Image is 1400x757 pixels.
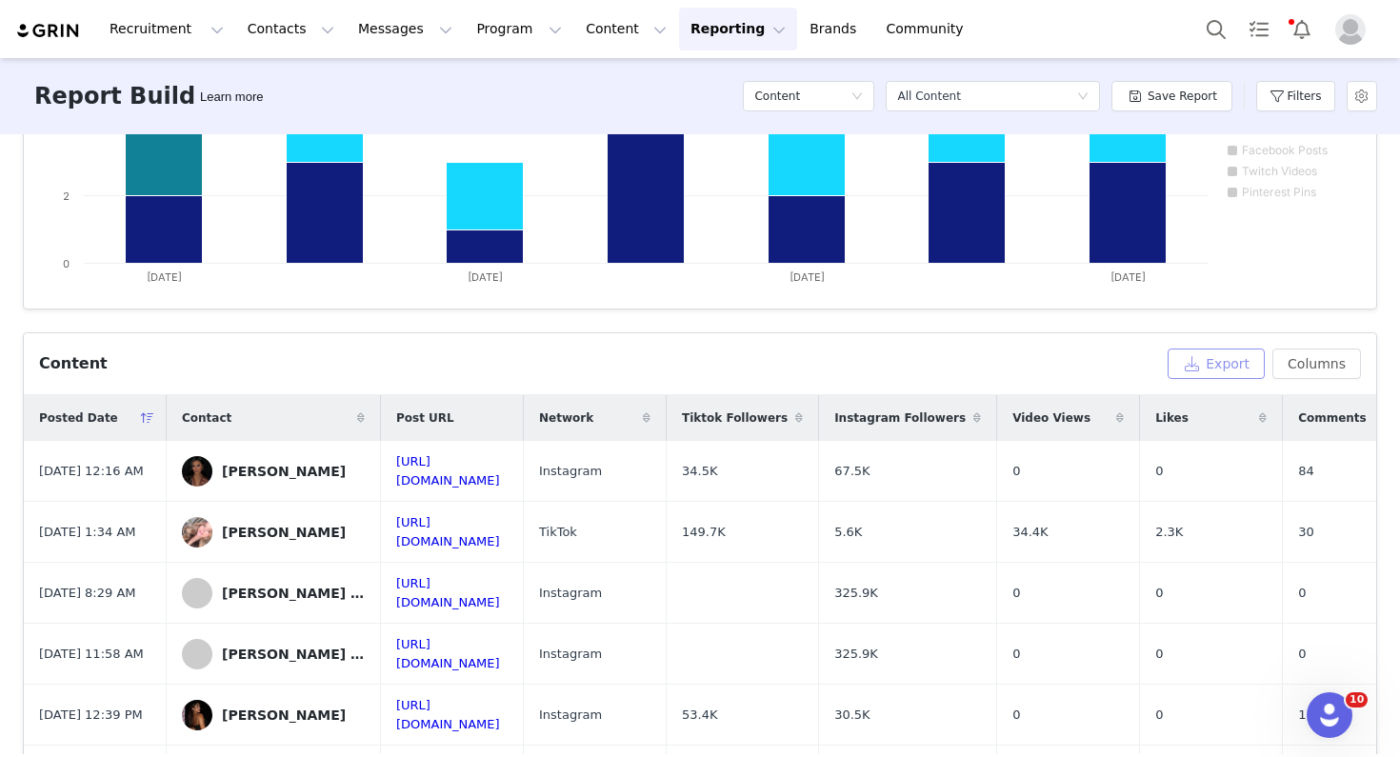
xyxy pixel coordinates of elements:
span: Instagram [539,584,602,603]
div: Tooltip anchor [196,88,267,107]
span: 53.4K [682,706,717,725]
span: 11 [1298,706,1314,725]
a: [PERSON_NAME] [182,517,365,548]
img: grin logo [15,22,82,40]
i: icon: down [1077,90,1089,104]
span: 325.9K [834,645,878,664]
span: Instagram [539,462,602,481]
span: TikTok [539,523,577,542]
button: Recruitment [98,8,235,50]
span: Tiktok Followers [682,409,788,427]
a: [URL][DOMAIN_NAME] [396,698,500,731]
span: Instagram Followers [834,409,966,427]
div: All Content [897,82,960,110]
a: [URL][DOMAIN_NAME] [396,576,500,609]
button: Search [1195,8,1237,50]
iframe: Intercom live chat [1307,692,1352,738]
button: Notifications [1281,8,1323,50]
div: Content [39,352,108,375]
h3: Report Builder [34,79,222,113]
span: 30 [1298,523,1314,542]
button: Profile [1324,14,1385,45]
span: Posted Date [39,409,118,427]
button: Reporting [679,8,797,50]
text: Facebook Posts [1242,143,1328,157]
img: 00388a4b-bed6-40d9-b1f9-d866f78bce11.jpg [182,700,212,730]
span: 325.9K [834,584,878,603]
span: Comments [1298,409,1367,427]
a: [PERSON_NAME] [PERSON_NAME] [182,578,365,608]
div: [PERSON_NAME] [222,707,346,723]
span: [DATE] 8:29 AM [39,584,136,603]
h5: Content [754,82,800,110]
span: 0 [1012,462,1020,481]
span: 0 [1012,645,1020,664]
span: 84 [1298,462,1314,481]
span: 10 [1346,692,1368,707]
span: 0 [1012,706,1020,725]
div: [PERSON_NAME] [PERSON_NAME] [222,586,365,601]
a: [URL][DOMAIN_NAME] [396,637,500,670]
text: Twitch Videos [1242,164,1317,178]
span: 0 [1155,645,1163,664]
span: [DATE] 1:34 AM [39,523,136,542]
button: Columns [1272,349,1361,379]
i: icon: down [851,90,863,104]
span: Instagram [539,645,602,664]
button: Program [465,8,573,50]
a: Brands [798,8,873,50]
text: [DATE] [790,270,825,284]
span: 0 [1298,584,1306,603]
span: 149.7K [682,523,726,542]
img: c45499d0-9031-4ba7-b3e7-c966f5a840b5.jpg [182,456,212,487]
span: [DATE] 11:58 AM [39,645,144,664]
text: [DATE] [1110,270,1146,284]
span: 5.6K [834,523,862,542]
a: [PERSON_NAME] [182,456,365,487]
text: [DATE] [468,270,503,284]
span: Likes [1155,409,1189,427]
a: Tasks [1238,8,1280,50]
span: Contact [182,409,231,427]
span: 30.5K [834,706,870,725]
text: 2 [63,189,70,203]
span: 0 [1155,584,1163,603]
text: [DATE] [147,270,182,284]
button: Messages [347,8,464,50]
span: Instagram [539,706,602,725]
button: Contacts [236,8,346,50]
button: Save Report [1111,81,1232,111]
a: Community [875,8,984,50]
button: Filters [1256,81,1335,111]
a: [PERSON_NAME] [PERSON_NAME] [182,639,365,669]
span: 34.4K [1012,523,1048,542]
span: [DATE] 12:39 PM [39,706,143,725]
div: [PERSON_NAME] [222,464,346,479]
span: 0 [1012,584,1020,603]
span: Video Views [1012,409,1090,427]
text: 0 [63,257,70,270]
text: Pinterest Pins [1242,185,1316,199]
button: Export [1168,349,1265,379]
button: Content [574,8,678,50]
img: placeholder-profile.jpg [1335,14,1366,45]
span: 67.5K [834,462,870,481]
a: [URL][DOMAIN_NAME] [396,515,500,548]
div: [PERSON_NAME] [PERSON_NAME] [222,647,365,662]
span: 34.5K [682,462,717,481]
span: Post URL [396,409,454,427]
span: 0 [1155,706,1163,725]
span: 0 [1298,645,1306,664]
span: [DATE] 12:16 AM [39,462,144,481]
img: e646c2b5-277c-470c-bf70-5380cddb7ce2.jpg [182,517,212,548]
div: [PERSON_NAME] [222,525,346,540]
span: 2.3K [1155,523,1183,542]
span: Network [539,409,593,427]
a: [PERSON_NAME] [182,700,365,730]
a: [URL][DOMAIN_NAME] [396,454,500,488]
span: 0 [1155,462,1163,481]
